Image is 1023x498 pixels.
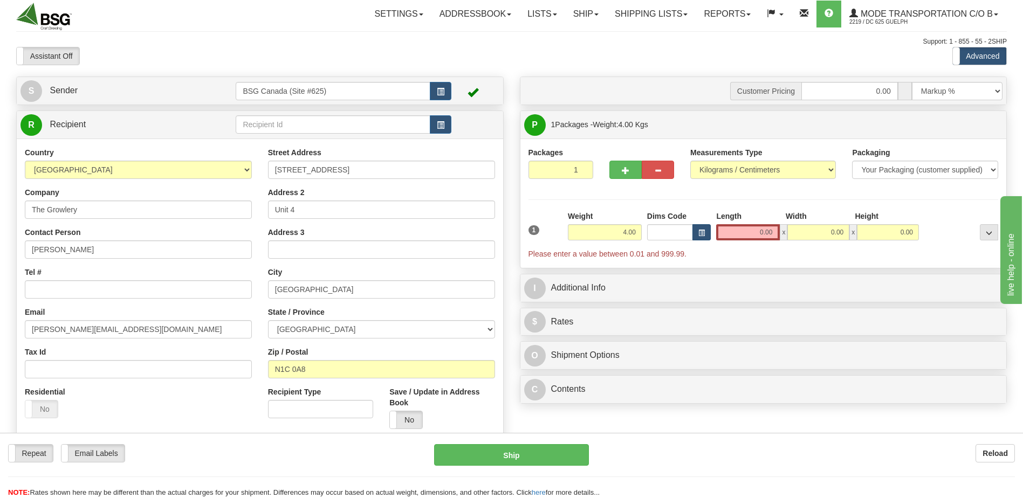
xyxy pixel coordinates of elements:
a: P 1Packages -Weight:4.00 Kgs [524,114,1003,136]
span: C [524,379,546,400]
label: Packaging [852,147,890,158]
span: Mode Transportation c/o B [858,9,993,18]
label: Zip / Postal [268,347,308,357]
div: live help - online [8,6,100,19]
span: 1 [528,225,540,235]
label: Dims Code [647,211,686,222]
label: State / Province [268,307,325,317]
input: Enter a location [268,161,495,179]
label: Contact Person [25,227,80,238]
a: $Rates [524,311,1003,333]
a: Addressbook [431,1,520,27]
span: Customer Pricing [730,82,801,100]
span: Sender [50,86,78,95]
label: Company [25,187,59,198]
a: Shipping lists [607,1,696,27]
input: Recipient Id [236,115,430,134]
button: Reload [976,444,1015,462]
a: CContents [524,378,1003,400]
span: x [849,224,857,240]
input: Sender Id [236,82,430,100]
a: Settings [367,1,431,27]
span: 2219 / DC 625 Guelph [849,17,930,27]
span: Weight: [593,120,648,129]
div: Support: 1 - 855 - 55 - 2SHIP [16,37,1007,46]
label: Measurements Type [690,147,763,158]
label: Packages [528,147,564,158]
b: Reload [983,449,1008,458]
span: R [20,114,42,136]
span: O [524,345,546,366]
a: here [532,488,546,496]
span: Recipient [50,120,86,129]
span: S [20,80,42,102]
label: Length [716,211,741,222]
label: Save / Update in Address Book [389,386,495,408]
label: No [390,411,422,428]
span: NOTE: [8,488,30,496]
div: ... [980,224,998,240]
label: Tax Id [25,347,46,357]
label: Repeat [9,445,53,462]
label: Address 3 [268,227,305,238]
label: Address 2 [268,187,305,198]
a: R Recipient [20,114,212,136]
span: I [524,278,546,299]
span: 1 [551,120,555,129]
span: Please enter a value between 0.01 and 999.99. [528,250,686,258]
a: OShipment Options [524,344,1003,366]
label: Street Address [268,147,321,158]
span: x [780,224,787,240]
label: Email Labels [61,445,125,462]
img: logo2219.jpg [16,3,72,30]
a: Mode Transportation c/o B 2219 / DC 625 Guelph [841,1,1006,27]
label: Country [25,147,54,158]
span: Kgs [635,120,648,129]
label: Tel # [25,267,42,278]
span: P [524,114,546,136]
label: Advanced [953,47,1006,65]
a: Ship [565,1,607,27]
label: City [268,267,282,278]
a: Lists [519,1,565,27]
button: Ship [434,444,588,466]
label: Email [25,307,45,317]
a: IAdditional Info [524,277,1003,299]
span: 4.00 [619,120,633,129]
a: S Sender [20,80,236,102]
a: Reports [696,1,759,27]
label: Height [855,211,878,222]
label: Assistant Off [17,47,79,65]
label: Weight [568,211,593,222]
label: No [25,400,58,418]
span: Packages - [551,114,648,135]
span: $ [524,311,546,333]
label: Width [786,211,807,222]
label: Recipient Type [268,386,321,397]
iframe: chat widget [998,194,1022,304]
label: Residential [25,386,65,397]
